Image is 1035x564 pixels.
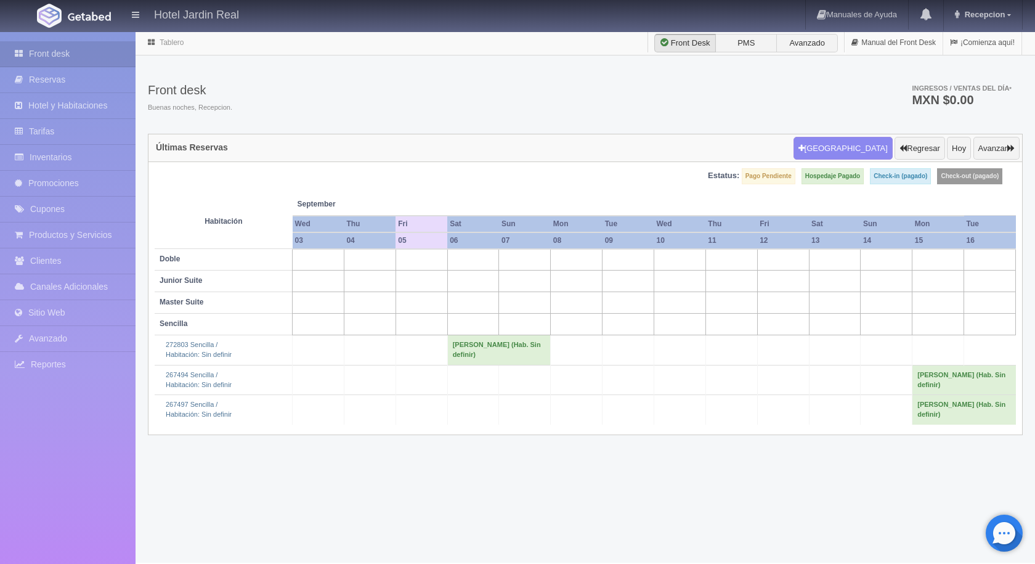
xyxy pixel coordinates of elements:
h3: MXN $0.00 [912,94,1012,106]
label: Front Desk [654,34,716,52]
th: 15 [912,232,964,249]
th: Fri [757,216,809,232]
b: Master Suite [160,298,203,306]
span: September [298,199,391,210]
img: Getabed [37,4,62,28]
label: Avanzado [776,34,838,52]
button: Regresar [895,137,944,160]
th: Wed [293,216,344,232]
th: 10 [654,232,706,249]
th: 16 [964,232,1016,249]
h4: Hotel Jardin Real [154,6,239,22]
h3: Front desk [148,83,232,97]
h4: Últimas Reservas [156,143,228,152]
span: Buenas noches, Recepcion. [148,103,232,113]
button: Hoy [947,137,971,160]
th: Tue [964,216,1016,232]
th: Sun [499,216,551,232]
a: Manual del Front Desk [845,31,943,55]
th: Mon [912,216,964,232]
th: Sat [447,216,499,232]
a: 267497 Sencilla /Habitación: Sin definir [166,401,232,418]
th: 07 [499,232,551,249]
a: 272803 Sencilla /Habitación: Sin definir [166,341,232,358]
a: ¡Comienza aquí! [943,31,1021,55]
th: 03 [293,232,344,249]
th: 13 [809,232,861,249]
th: Mon [551,216,603,232]
th: Wed [654,216,706,232]
label: Check-in (pagado) [870,168,931,184]
label: Hospedaje Pagado [802,168,864,184]
button: [GEOGRAPHIC_DATA] [793,137,893,160]
th: 12 [757,232,809,249]
label: Pago Pendiente [742,168,795,184]
td: [PERSON_NAME] (Hab. Sin definir) [912,365,1016,394]
th: 04 [344,232,396,249]
th: Sun [861,216,912,232]
td: [PERSON_NAME] (Hab. Sin definir) [912,395,1016,425]
th: Tue [603,216,654,232]
th: 05 [396,232,447,249]
a: Tablero [160,38,184,47]
th: 08 [551,232,603,249]
label: PMS [715,34,777,52]
b: Sencilla [160,319,187,328]
th: Sat [809,216,861,232]
th: Fri [396,216,447,232]
strong: Habitación [205,217,242,226]
a: 267494 Sencilla /Habitación: Sin definir [166,371,232,388]
label: Check-out (pagado) [937,168,1002,184]
img: Getabed [68,12,111,21]
b: Doble [160,255,180,263]
span: Recepcion [962,10,1005,19]
th: 14 [861,232,912,249]
th: 06 [447,232,499,249]
span: Ingresos / Ventas del día [912,84,1012,92]
label: Estatus: [708,170,739,182]
th: Thu [344,216,396,232]
td: [PERSON_NAME] (Hab. Sin definir) [447,335,551,365]
button: Avanzar [973,137,1020,160]
th: 11 [705,232,757,249]
th: 09 [603,232,654,249]
th: Thu [705,216,757,232]
b: Junior Suite [160,276,202,285]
